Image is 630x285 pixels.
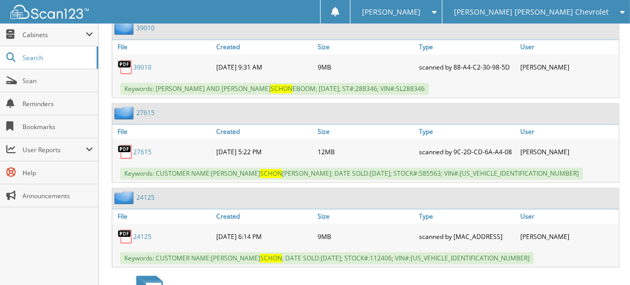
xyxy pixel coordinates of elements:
[136,109,155,118] a: 27615
[260,169,282,178] span: SCHON
[214,142,315,163] div: [DATE] 5:22 PM
[214,57,315,78] div: [DATE] 9:31 AM
[416,226,518,247] div: scanned by [MAC_ADDRESS]
[22,30,86,39] span: Cabinets
[518,40,619,54] a: User
[118,229,133,245] img: PDF.png
[315,142,416,163] div: 12MB
[315,40,416,54] a: Size
[260,254,282,263] span: SCHON
[518,142,619,163] div: [PERSON_NAME]
[114,22,136,35] img: folder2.png
[518,125,619,139] a: User
[120,83,429,95] span: Keywords: [PERSON_NAME] AND [PERSON_NAME] EBOOM; [DATE]; ST#:288346; VIN#:SL288346
[136,193,155,202] a: 24125
[112,125,214,139] a: File
[416,40,518,54] a: Type
[22,122,93,131] span: Bookmarks
[22,99,93,108] span: Reminders
[518,210,619,224] a: User
[214,226,315,247] div: [DATE] 6:14 PM
[214,40,315,54] a: Created
[114,191,136,204] img: folder2.png
[22,76,93,85] span: Scan
[22,53,91,62] span: Search
[133,233,151,242] a: 24125
[416,210,518,224] a: Type
[118,60,133,75] img: PDF.png
[136,24,155,33] a: 39010
[416,57,518,78] div: scanned by 88-A4-C2-30-98-5D
[118,144,133,160] img: PDF.png
[22,168,93,177] span: Help
[133,148,151,157] a: 27615
[315,57,416,78] div: 9MB
[133,63,151,72] a: 39010
[518,57,619,78] div: [PERSON_NAME]
[315,125,416,139] a: Size
[120,253,534,265] span: Keywords: CUSTOMER NAME:[PERSON_NAME] ; DATE SOLD:[DATE]; STOCK#:112406; VIN#:[US_VEHICLE_IDENTIF...
[10,5,89,19] img: scan123-logo-white.svg
[114,107,136,120] img: folder2.png
[362,9,421,15] span: [PERSON_NAME]
[454,9,609,15] span: [PERSON_NAME] [PERSON_NAME] Chevrolet
[518,226,619,247] div: [PERSON_NAME]
[120,168,583,180] span: Keywords: CUSTOMER NAME:[PERSON_NAME] [PERSON_NAME]; DATE SOLD:[DATE]; STOCK#:585563; VIN#:[US_VE...
[22,145,86,154] span: User Reports
[315,210,416,224] a: Size
[271,85,293,94] span: SCHON
[416,142,518,163] div: scanned by 9C-2D-CD-6A-A4-08
[112,210,214,224] a: File
[112,40,214,54] a: File
[315,226,416,247] div: 9MB
[22,191,93,200] span: Announcements
[214,210,315,224] a: Created
[416,125,518,139] a: Type
[214,125,315,139] a: Created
